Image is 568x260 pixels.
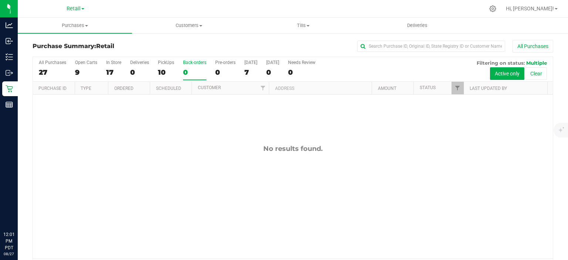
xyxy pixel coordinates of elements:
[158,68,174,77] div: 10
[114,86,133,91] a: Ordered
[288,60,315,65] div: Needs Review
[506,6,554,11] span: Hi, [PERSON_NAME]!
[6,85,13,92] inline-svg: Retail
[266,68,279,77] div: 0
[130,68,149,77] div: 0
[198,85,221,90] a: Customer
[38,86,67,91] a: Purchase ID
[96,43,114,50] span: Retail
[33,43,206,50] h3: Purchase Summary:
[215,60,236,65] div: Pre-orders
[360,18,474,33] a: Deliveries
[18,22,132,29] span: Purchases
[257,82,269,94] a: Filter
[288,68,315,77] div: 0
[397,22,437,29] span: Deliveries
[39,68,66,77] div: 27
[269,82,372,95] th: Address
[6,53,13,61] inline-svg: Inventory
[378,86,396,91] a: Amount
[526,60,547,66] span: Multiple
[22,200,31,209] iframe: Resource center unread badge
[244,68,257,77] div: 7
[470,86,507,91] a: Last Updated By
[39,60,66,65] div: All Purchases
[106,68,121,77] div: 17
[132,22,246,29] span: Customers
[183,68,206,77] div: 0
[488,5,497,12] div: Manage settings
[158,60,174,65] div: PickUps
[33,145,553,153] div: No results found.
[513,40,553,53] button: All Purchases
[246,18,360,33] a: Tills
[3,251,14,257] p: 08/27
[106,60,121,65] div: In Store
[420,85,436,90] a: Status
[81,86,91,91] a: Type
[130,60,149,65] div: Deliveries
[75,60,97,65] div: Open Carts
[477,60,525,66] span: Filtering on status:
[3,231,14,251] p: 12:01 PM PDT
[6,69,13,77] inline-svg: Outbound
[7,201,30,223] iframe: Resource center
[6,21,13,29] inline-svg: Analytics
[67,6,81,12] span: Retail
[452,82,464,94] a: Filter
[183,60,206,65] div: Back-orders
[266,60,279,65] div: [DATE]
[490,67,524,80] button: Active only
[246,22,360,29] span: Tills
[244,60,257,65] div: [DATE]
[357,41,505,52] input: Search Purchase ID, Original ID, State Registry ID or Customer Name...
[156,86,181,91] a: Scheduled
[132,18,246,33] a: Customers
[525,67,547,80] button: Clear
[18,18,132,33] a: Purchases
[75,68,97,77] div: 9
[6,101,13,108] inline-svg: Reports
[6,37,13,45] inline-svg: Inbound
[215,68,236,77] div: 0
